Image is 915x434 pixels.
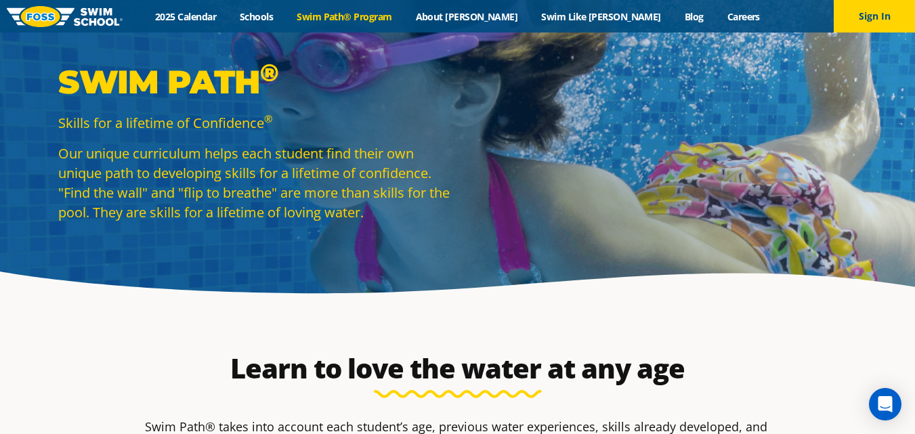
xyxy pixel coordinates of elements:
a: Careers [715,10,771,23]
a: Blog [673,10,715,23]
a: About [PERSON_NAME] [404,10,530,23]
p: Swim Path [58,62,451,102]
h2: Learn to love the water at any age [138,352,778,385]
p: Our unique curriculum helps each student find their own unique path to developing skills for a li... [58,144,451,222]
a: Swim Like [PERSON_NAME] [530,10,673,23]
div: Open Intercom Messenger [869,388,901,420]
a: 2025 Calendar [144,10,228,23]
a: Schools [228,10,285,23]
p: Skills for a lifetime of Confidence [58,113,451,133]
sup: ® [260,58,278,87]
a: Swim Path® Program [285,10,404,23]
sup: ® [264,112,272,125]
img: FOSS Swim School Logo [7,6,123,27]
